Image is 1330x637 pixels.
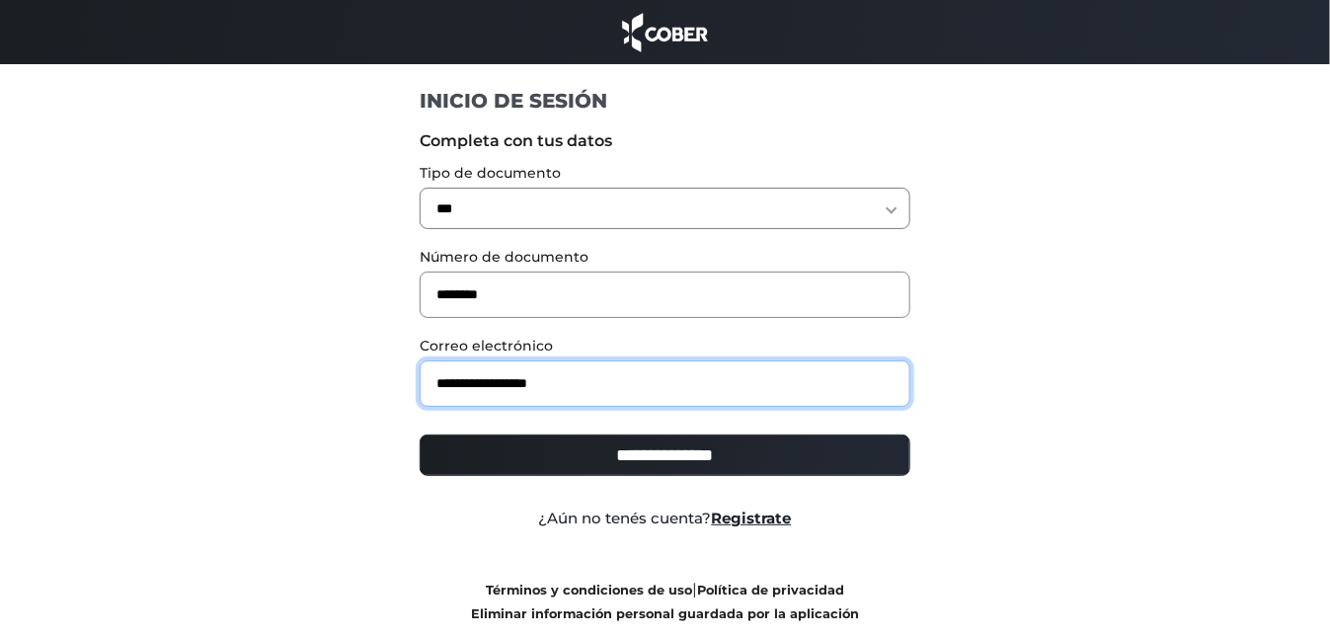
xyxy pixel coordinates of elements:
[420,88,910,114] h1: INICIO DE SESIÓN
[405,578,925,625] div: |
[420,129,910,153] label: Completa con tus datos
[405,508,925,530] div: ¿Aún no tenés cuenta?
[486,583,692,597] a: Términos y condiciones de uso
[420,163,910,184] label: Tipo de documento
[697,583,844,597] a: Política de privacidad
[617,10,714,54] img: cober_marca.png
[420,247,910,268] label: Número de documento
[471,606,859,621] a: Eliminar información personal guardada por la aplicación
[712,509,792,527] a: Registrate
[420,336,910,357] label: Correo electrónico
